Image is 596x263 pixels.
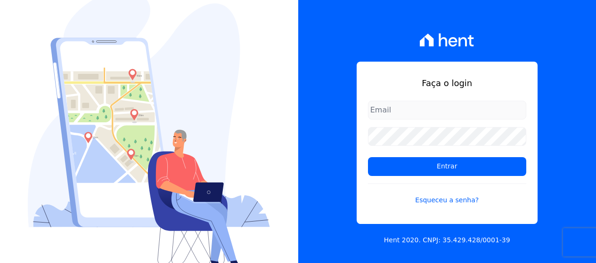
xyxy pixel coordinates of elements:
a: Esqueceu a senha? [368,183,526,205]
h1: Faça o login [368,77,526,89]
input: Email [368,101,526,120]
p: Hent 2020. CNPJ: 35.429.428/0001-39 [384,235,510,245]
input: Entrar [368,157,526,176]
